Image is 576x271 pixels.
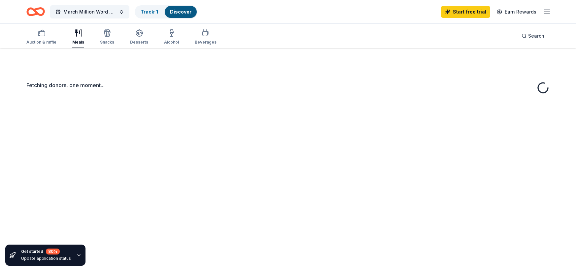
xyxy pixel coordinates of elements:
[135,5,197,18] button: Track· 1Discover
[26,4,45,19] a: Home
[164,40,179,45] div: Alcohol
[493,6,540,18] a: Earn Rewards
[141,9,158,15] a: Track· 1
[195,40,217,45] div: Beverages
[21,256,71,261] div: Update application status
[170,9,191,15] a: Discover
[63,8,116,16] span: March Million Word Madness
[50,5,129,18] button: March Million Word Madness
[46,249,60,254] div: 80 %
[441,6,490,18] a: Start free trial
[26,40,56,45] div: Auction & raffle
[26,81,550,89] div: Fetching donors, one moment...
[130,40,148,45] div: Desserts
[26,26,56,48] button: Auction & raffle
[21,249,71,254] div: Get started
[528,32,544,40] span: Search
[130,26,148,48] button: Desserts
[100,40,114,45] div: Snacks
[516,29,550,43] button: Search
[72,40,84,45] div: Meals
[195,26,217,48] button: Beverages
[164,26,179,48] button: Alcohol
[72,26,84,48] button: Meals
[100,26,114,48] button: Snacks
